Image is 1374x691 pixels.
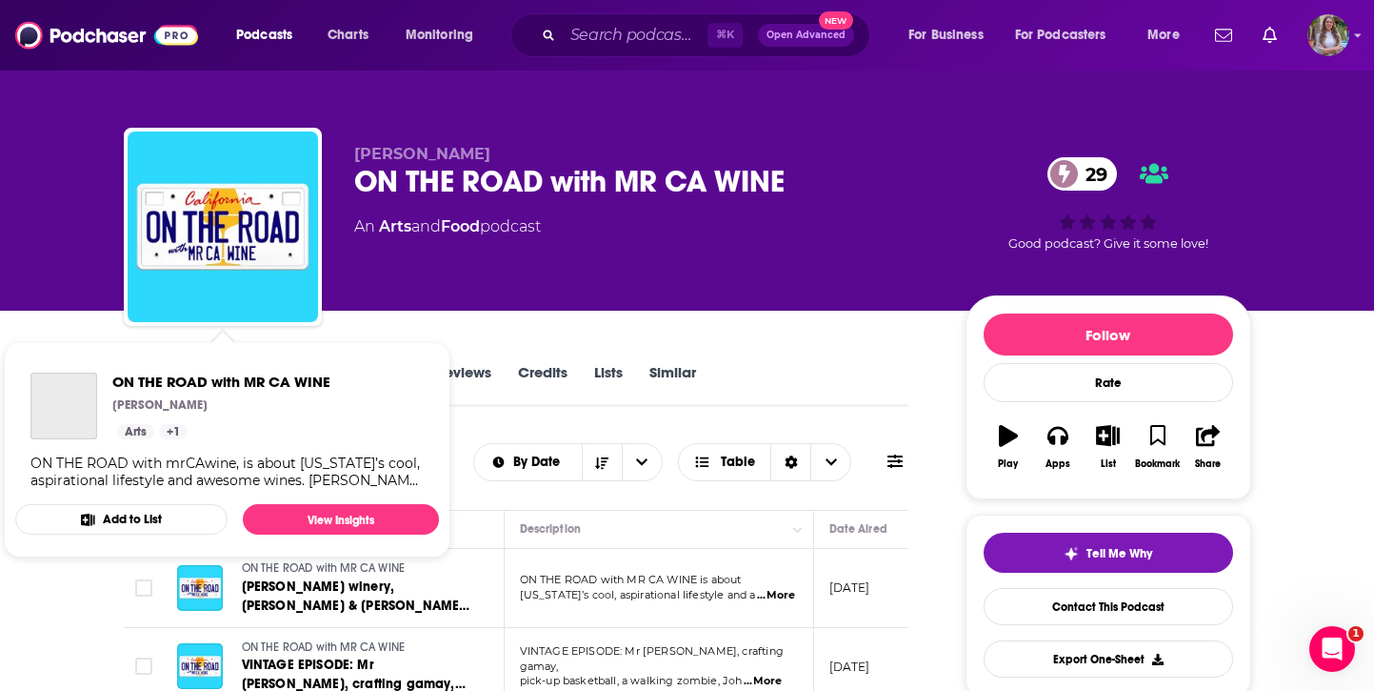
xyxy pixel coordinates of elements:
[520,674,743,687] span: pick-up basketball, a walking zombie, Joh
[354,145,490,163] span: [PERSON_NAME]
[474,456,582,469] button: open menu
[1064,546,1079,561] img: tell me why sparkle
[315,20,380,51] a: Charts
[758,24,854,47] button: Open AdvancedNew
[1133,413,1183,481] button: Bookmark
[1207,19,1240,51] a: Show notifications dropdown
[1309,626,1355,672] iframe: Intercom live chat
[757,588,795,603] span: ...More
[30,373,97,439] a: ON THE ROAD with MR CA WINE
[328,22,368,49] span: Charts
[242,578,470,616] a: [PERSON_NAME] winery, [PERSON_NAME] & [PERSON_NAME], [GEOGRAPHIC_DATA][PERSON_NAME], the Midas to...
[223,20,317,51] button: open menu
[354,215,541,238] div: An podcast
[15,504,228,535] button: Add to List
[966,145,1251,263] div: 29Good podcast? Give it some love!
[594,363,623,407] a: Lists
[1033,413,1083,481] button: Apps
[563,20,707,51] input: Search podcasts, credits, & more...
[242,640,406,654] span: ON THE ROAD with MR CA WINE
[1183,413,1232,481] button: Share
[819,11,853,30] span: New
[984,640,1233,678] button: Export One-Sheet
[678,443,852,481] button: Choose View
[520,588,756,601] span: [US_STATE]’s cool, aspirational lifestyle and a
[242,561,406,575] span: ON THE ROAD with MR CA WINE
[441,217,480,235] a: Food
[236,22,292,49] span: Podcasts
[1134,20,1204,51] button: open menu
[1066,157,1117,191] span: 29
[135,658,152,675] span: Toggle select row
[379,217,411,235] a: Arts
[582,444,622,480] button: Sort Direction
[112,397,208,413] p: [PERSON_NAME]
[411,217,441,235] span: and
[649,363,696,407] a: Similar
[117,424,154,439] a: Arts
[30,455,424,489] div: ON THE ROAD with mrCAwine, is about [US_STATE]’s cool, aspirational lifestyle and awesome wines. ...
[520,644,784,673] span: VINTAGE EPISODE: Mr [PERSON_NAME], crafting gamay,
[984,314,1233,356] button: Follow
[1255,19,1284,51] a: Show notifications dropdown
[787,518,809,541] button: Column Actions
[406,22,473,49] span: Monitoring
[1047,157,1117,191] a: 29
[721,456,755,469] span: Table
[518,363,568,407] a: Credits
[135,579,152,597] span: Toggle select row
[1307,14,1349,56] span: Logged in as jnewton
[770,444,810,480] div: Sort Direction
[1135,458,1180,470] div: Bookmark
[242,640,470,657] a: ON THE ROAD with MR CA WINE
[622,444,662,480] button: open menu
[1083,413,1132,481] button: List
[984,413,1033,481] button: Play
[473,443,663,481] h2: Choose List sort
[1307,14,1349,56] button: Show profile menu
[1195,458,1221,470] div: Share
[15,17,198,53] img: Podchaser - Follow, Share and Rate Podcasts
[984,533,1233,573] button: tell me why sparkleTell Me Why
[895,20,1007,51] button: open menu
[984,588,1233,625] a: Contact This Podcast
[998,458,1018,470] div: Play
[829,518,887,540] div: Date Aired
[908,22,984,49] span: For Business
[767,30,846,40] span: Open Advanced
[1003,20,1134,51] button: open menu
[436,363,491,407] a: Reviews
[829,659,870,675] p: [DATE]
[392,20,498,51] button: open menu
[1015,22,1106,49] span: For Podcasters
[520,518,581,540] div: Description
[528,13,888,57] div: Search podcasts, credits, & more...
[243,504,439,535] a: View Insights
[1307,14,1349,56] img: User Profile
[707,23,743,48] span: ⌘ K
[520,573,742,586] span: ON THE ROAD with MR CA WINE is about
[513,456,567,469] span: By Date
[112,373,330,391] a: ON THE ROAD with MR CA WINE
[829,579,870,596] p: [DATE]
[984,363,1233,402] div: Rate
[1348,626,1364,641] span: 1
[128,132,318,322] img: ON THE ROAD with MR CA WINE
[159,424,188,439] a: +1
[1045,458,1070,470] div: Apps
[1101,458,1116,470] div: List
[744,674,782,689] span: ...More
[1008,236,1208,251] span: Good podcast? Give it some love!
[1086,546,1152,561] span: Tell Me Why
[1147,22,1180,49] span: More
